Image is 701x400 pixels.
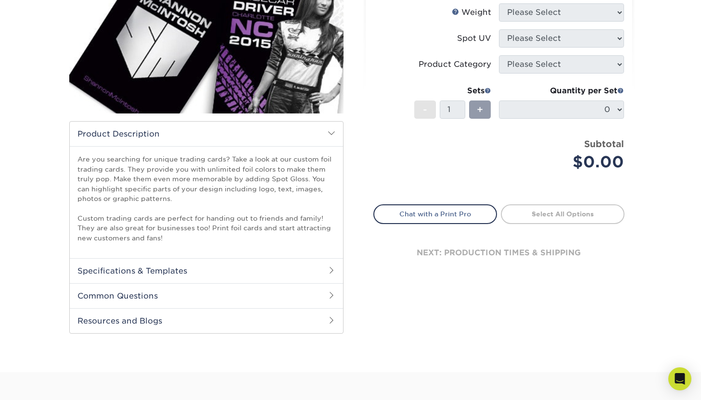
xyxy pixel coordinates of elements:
[70,258,343,283] h2: Specifications & Templates
[584,138,624,149] strong: Subtotal
[2,371,82,397] iframe: Google Customer Reviews
[70,283,343,308] h2: Common Questions
[70,308,343,333] h2: Resources and Blogs
[452,7,491,18] div: Weight
[501,204,625,224] a: Select All Options
[668,367,691,390] div: Open Intercom Messenger
[419,59,491,70] div: Product Category
[373,204,497,224] a: Chat with a Print Pro
[499,85,624,97] div: Quantity per Set
[414,85,491,97] div: Sets
[77,154,335,243] p: Are you searching for unique trading cards? Take a look at our custom foil trading cards. They pr...
[373,224,625,282] div: next: production times & shipping
[423,102,427,117] span: -
[457,33,491,44] div: Spot UV
[506,150,624,174] div: $0.00
[70,122,343,146] h2: Product Description
[477,102,483,117] span: +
